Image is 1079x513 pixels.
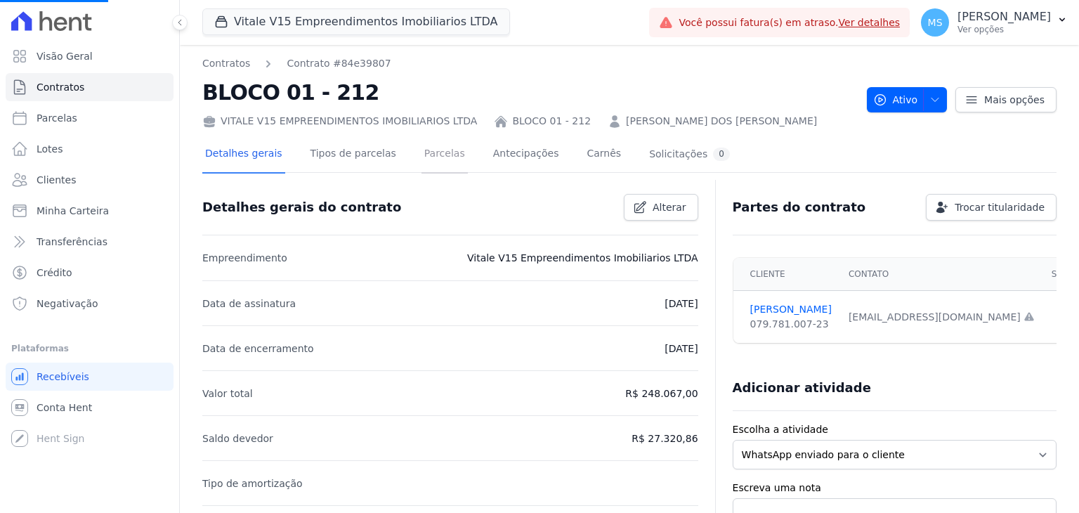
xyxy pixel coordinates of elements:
[624,194,698,221] a: Alterar
[37,297,98,311] span: Negativação
[653,200,686,214] span: Alterar
[910,3,1079,42] button: MS [PERSON_NAME] Ver opções
[512,114,591,129] a: BLOCO 01 - 212
[202,385,253,402] p: Valor total
[202,136,285,174] a: Detalhes gerais
[646,136,733,174] a: Solicitações0
[6,394,174,422] a: Conta Hent
[6,363,174,391] a: Recebíveis
[6,135,174,163] a: Lotes
[37,142,63,156] span: Lotes
[957,24,1051,35] p: Ver opções
[867,87,948,112] button: Ativo
[6,197,174,225] a: Minha Carteira
[202,430,273,447] p: Saldo devedor
[649,148,730,161] div: Solicitações
[37,401,92,415] span: Conta Hent
[37,204,109,218] span: Minha Carteira
[202,114,477,129] div: VITALE V15 EMPREENDIMENTOS IMOBILIARIOS LTDA
[733,258,840,291] th: Cliente
[202,475,303,492] p: Tipo de amortização
[840,258,1043,291] th: Contato
[421,136,468,174] a: Parcelas
[202,199,401,216] h3: Detalhes gerais do contrato
[665,340,698,357] p: [DATE]
[37,173,76,187] span: Clientes
[202,77,856,108] h2: BLOCO 01 - 212
[6,228,174,256] a: Transferências
[37,111,77,125] span: Parcelas
[202,8,510,35] button: Vitale V15 Empreendimentos Imobiliarios LTDA
[308,136,399,174] a: Tipos de parcelas
[750,317,832,332] div: 079.781.007-23
[750,302,832,317] a: [PERSON_NAME]
[37,266,72,280] span: Crédito
[955,87,1057,112] a: Mais opções
[625,385,698,402] p: R$ 248.067,00
[37,370,89,384] span: Recebíveis
[11,340,168,357] div: Plataformas
[6,73,174,101] a: Contratos
[37,235,107,249] span: Transferências
[6,259,174,287] a: Crédito
[733,199,866,216] h3: Partes do contrato
[202,56,391,71] nav: Breadcrumb
[955,200,1045,214] span: Trocar titularidade
[202,56,856,71] nav: Breadcrumb
[713,148,730,161] div: 0
[287,56,391,71] a: Contrato #84e39807
[957,10,1051,24] p: [PERSON_NAME]
[926,194,1057,221] a: Trocar titularidade
[632,430,698,447] p: R$ 27.320,86
[467,249,698,266] p: Vitale V15 Empreendimentos Imobiliarios LTDA
[6,104,174,132] a: Parcelas
[679,15,900,30] span: Você possui fatura(s) em atraso.
[733,422,1057,437] label: Escolha a atividade
[849,310,1035,325] div: [EMAIL_ADDRESS][DOMAIN_NAME]
[928,18,943,27] span: MS
[202,56,250,71] a: Contratos
[37,80,84,94] span: Contratos
[873,87,918,112] span: Ativo
[490,136,562,174] a: Antecipações
[626,114,817,129] a: [PERSON_NAME] DOS [PERSON_NAME]
[839,17,901,28] a: Ver detalhes
[665,295,698,312] p: [DATE]
[202,295,296,312] p: Data de assinatura
[202,340,314,357] p: Data de encerramento
[733,379,871,396] h3: Adicionar atividade
[202,249,287,266] p: Empreendimento
[6,290,174,318] a: Negativação
[984,93,1045,107] span: Mais opções
[6,166,174,194] a: Clientes
[6,42,174,70] a: Visão Geral
[37,49,93,63] span: Visão Geral
[584,136,624,174] a: Carnês
[733,481,1057,495] label: Escreva uma nota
